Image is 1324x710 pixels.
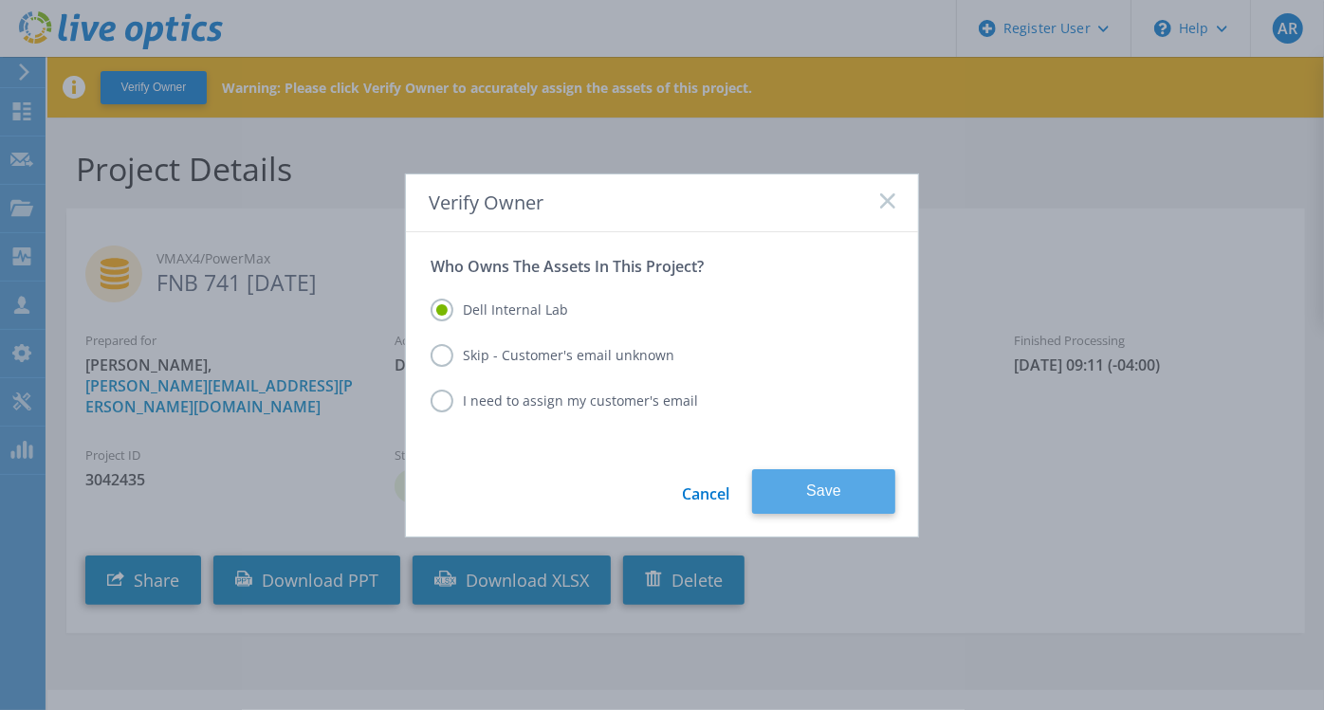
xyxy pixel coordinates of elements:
[431,344,674,367] label: Skip - Customer's email unknown
[429,190,543,215] span: Verify Owner
[431,257,893,276] p: Who Owns The Assets In This Project?
[752,469,895,514] button: Save
[431,299,568,321] label: Dell Internal Lab
[682,469,729,514] a: Cancel
[431,390,698,412] label: I need to assign my customer's email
